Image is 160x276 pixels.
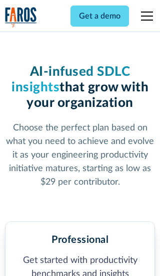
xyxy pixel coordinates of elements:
[51,234,108,246] h2: Professional
[135,4,155,28] div: menu
[70,6,129,27] a: Get a demo
[5,7,37,28] a: home
[5,64,155,111] h1: that grow with your organization
[5,121,155,189] p: Choose the perfect plan based on what you need to achieve and evolve it as your engineering produ...
[5,7,37,28] img: Logo of the analytics and reporting company Faros.
[11,65,130,94] span: AI-infused SDLC insights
